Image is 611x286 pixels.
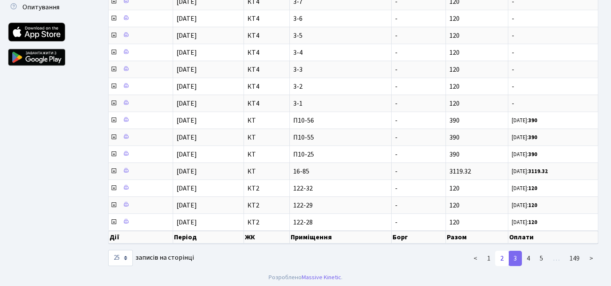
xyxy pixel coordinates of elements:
span: - [512,83,594,90]
a: Massive Kinetic [302,273,341,282]
span: КТ [247,117,286,124]
span: - [395,184,398,193]
span: - [395,99,398,108]
span: - [395,218,398,227]
span: - [395,82,398,91]
span: [DATE] [177,65,197,74]
small: [DATE]: [512,219,537,226]
th: Разом [446,231,508,244]
th: Дії [109,231,173,244]
b: 3119.32 [528,168,548,175]
span: 3-5 [293,32,387,39]
span: КТ2 [247,202,286,209]
span: [DATE] [177,82,197,91]
a: 4 [521,251,535,266]
a: 149 [564,251,585,266]
small: [DATE]: [512,202,537,209]
span: - [395,14,398,23]
span: - [512,15,594,22]
span: 3-1 [293,100,387,107]
span: 3-4 [293,49,387,56]
span: - [395,48,398,57]
span: КТ4 [247,83,286,90]
span: 120 [449,65,460,74]
a: 5 [535,251,548,266]
span: 390 [449,116,460,125]
span: 120 [449,99,460,108]
span: - [395,167,398,176]
span: 122-28 [293,219,387,226]
span: [DATE] [177,150,197,159]
th: Оплати [508,231,598,244]
span: Опитування [22,3,59,12]
span: 122-32 [293,185,387,192]
span: 390 [449,150,460,159]
small: [DATE]: [512,185,537,192]
span: [DATE] [177,218,197,227]
span: 3-6 [293,15,387,22]
span: КТ2 [247,185,286,192]
span: П10-25 [293,151,387,158]
th: Приміщення [290,231,391,244]
span: [DATE] [177,201,197,210]
span: КТ4 [247,100,286,107]
b: 390 [528,151,537,158]
span: [DATE] [177,48,197,57]
span: КТ [247,134,286,141]
a: 1 [482,251,496,266]
small: [DATE]: [512,134,537,141]
span: - [395,201,398,210]
span: [DATE] [177,14,197,23]
th: ЖК [244,231,290,244]
a: > [584,251,598,266]
span: КТ4 [247,49,286,56]
span: - [395,150,398,159]
small: [DATE]: [512,151,537,158]
div: Розроблено . [269,273,342,282]
span: [DATE] [177,167,197,176]
a: 3 [508,251,522,266]
a: < [468,251,482,266]
span: 390 [449,133,460,142]
span: 16-85 [293,168,387,175]
span: П10-56 [293,117,387,124]
span: КТ [247,168,286,175]
span: КТ4 [247,15,286,22]
span: 120 [449,201,460,210]
span: 120 [449,31,460,40]
span: - [395,133,398,142]
span: 120 [449,184,460,193]
span: 122-29 [293,202,387,209]
span: - [512,32,594,39]
span: КТ [247,151,286,158]
span: 3-3 [293,66,387,73]
small: [DATE]: [512,168,548,175]
label: записів на сторінці [108,250,194,266]
span: 120 [449,82,460,91]
b: 120 [528,219,537,226]
span: - [512,100,594,107]
span: - [512,66,594,73]
span: - [395,116,398,125]
b: 390 [528,134,537,141]
span: - [395,31,398,40]
span: КТ4 [247,32,286,39]
span: 3-2 [293,83,387,90]
span: [DATE] [177,116,197,125]
span: [DATE] [177,99,197,108]
select: записів на сторінці [108,250,133,266]
span: 120 [449,48,460,57]
b: 120 [528,185,537,192]
span: КТ2 [247,219,286,226]
span: КТ4 [247,66,286,73]
b: 390 [528,117,537,124]
span: 120 [449,218,460,227]
span: 3119.32 [449,167,471,176]
span: [DATE] [177,184,197,193]
small: [DATE]: [512,117,537,124]
a: 2 [495,251,509,266]
span: - [512,49,594,56]
span: [DATE] [177,31,197,40]
span: - [395,65,398,74]
b: 120 [528,202,537,209]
